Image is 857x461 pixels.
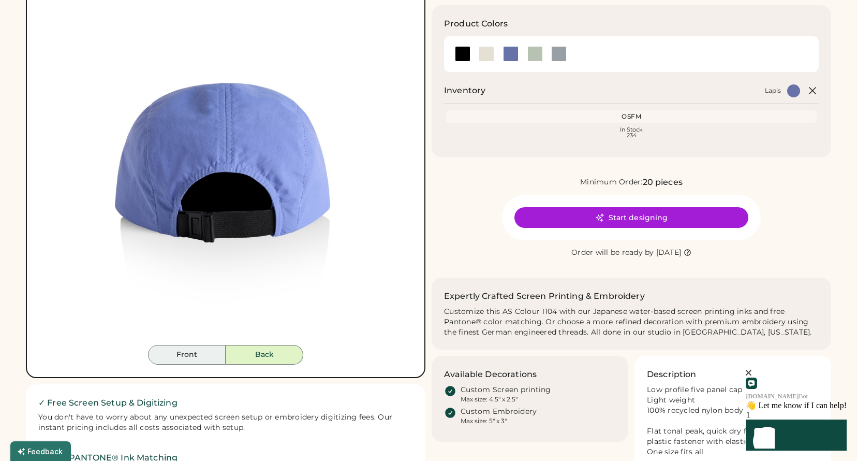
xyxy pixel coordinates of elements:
div: Custom Embroidery [461,407,537,417]
div: OSFM [448,112,815,121]
div: Customize this AS Colour 1104 with our Japanese water-based screen printing inks and free Pantone... [444,307,819,338]
button: Start designing [514,207,748,228]
h2: Inventory [444,84,485,97]
button: Front [148,345,226,365]
h2: Expertly Crafted Screen Printing & Embroidery [444,290,645,302]
h2: ✓ Free Screen Setup & Digitizing [38,397,413,409]
div: Max size: 5" x 3" [461,417,507,425]
h3: Product Colors [444,18,508,30]
div: Order will be ready by [571,248,654,258]
button: Back [226,345,303,365]
h3: Description [647,368,697,381]
h3: Available Decorations [444,368,537,381]
div: Max size: 4.5" x 2.5" [461,395,518,404]
div: Minimum Order: [580,177,643,188]
div: In Stock 234 [448,127,815,138]
div: 20 pieces [643,176,683,189]
iframe: Front Chat [684,332,854,459]
div: Custom Screen printing [461,385,551,395]
div: [DATE] [656,248,682,258]
div: Lapis [765,87,781,95]
div: You don't have to worry about any unexpected screen setup or embroidery digitizing fees. Our inst... [38,412,413,433]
